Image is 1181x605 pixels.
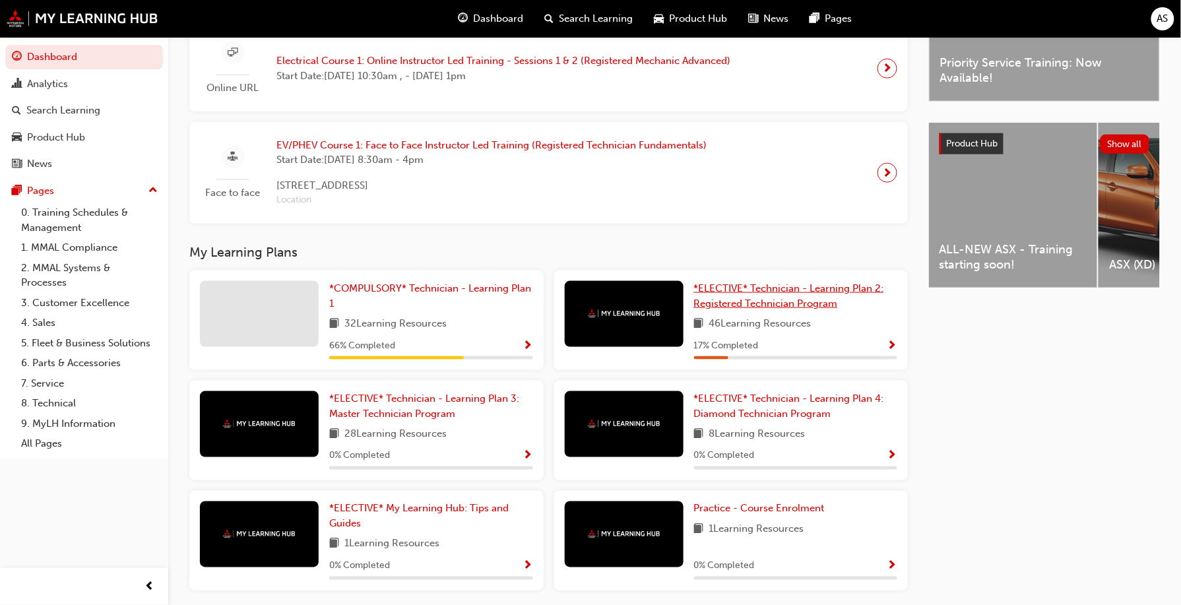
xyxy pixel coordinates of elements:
[588,530,660,538] img: mmal
[16,414,163,434] a: 9. MyLH Information
[228,45,238,61] span: sessionType_ONLINE_URL-icon
[643,5,738,32] a: car-iconProduct Hub
[16,293,163,313] a: 3. Customer Excellence
[694,393,884,420] span: *ELECTIVE* Technician - Learning Plan 4: Diamond Technician Program
[559,11,633,26] span: Search Learning
[738,5,799,32] a: news-iconNews
[709,426,806,443] span: 8 Learning Resources
[329,282,531,309] span: *COMPULSORY* Technician - Learning Plan 1
[694,559,755,574] span: 0 % Completed
[694,282,884,309] span: *ELECTIVE* Technician - Learning Plan 2: Registered Technician Program
[887,448,897,464] button: Show Progress
[694,338,759,354] span: 17 % Completed
[5,98,163,123] a: Search Learning
[1157,11,1168,26] span: AS
[5,152,163,176] a: News
[883,59,893,78] span: next-icon
[12,158,22,170] span: news-icon
[523,448,533,464] button: Show Progress
[329,391,533,421] a: *ELECTIVE* Technician - Learning Plan 3: Master Technician Program
[148,182,158,199] span: up-icon
[329,501,533,531] a: *ELECTIVE* My Learning Hub: Tips and Guides
[887,561,897,573] span: Show Progress
[276,178,707,193] span: [STREET_ADDRESS]
[5,179,163,203] button: Pages
[329,393,519,420] span: *ELECTIVE* Technician - Learning Plan 3: Master Technician Program
[16,238,163,258] a: 1. MMAL Compliance
[16,353,163,373] a: 6. Parts & Accessories
[329,449,390,464] span: 0 % Completed
[799,5,862,32] a: pages-iconPages
[276,152,707,168] span: Start Date: [DATE] 8:30am - 4pm
[276,69,730,84] span: Start Date: [DATE] 10:30am , - [DATE] 1pm
[329,503,509,530] span: *ELECTIVE* My Learning Hub: Tips and Guides
[145,579,155,595] span: prev-icon
[694,449,755,464] span: 0 % Completed
[329,536,339,553] span: book-icon
[27,77,68,92] div: Analytics
[27,156,52,172] div: News
[329,559,390,574] span: 0 % Completed
[929,123,1097,288] a: ALL-NEW ASX - Training starting soon!
[12,105,21,117] span: search-icon
[16,393,163,414] a: 8. Technical
[189,245,908,260] h3: My Learning Plans
[887,340,897,352] span: Show Progress
[1101,135,1150,154] button: Show all
[344,536,439,553] span: 1 Learning Resources
[344,426,447,443] span: 28 Learning Resources
[887,338,897,354] button: Show Progress
[810,11,819,27] span: pages-icon
[329,281,533,311] a: *COMPULSORY* Technician - Learning Plan 1
[5,125,163,150] a: Product Hub
[200,80,266,96] span: Online URL
[694,391,898,421] a: *ELECTIVE* Technician - Learning Plan 4: Diamond Technician Program
[200,36,897,101] a: Online URLElectrical Course 1: Online Instructor Led Training - Sessions 1 & 2 (Registered Mechan...
[694,501,830,517] a: Practice - Course Enrolment
[694,316,704,333] span: book-icon
[16,333,163,354] a: 5. Fleet & Business Solutions
[763,11,788,26] span: News
[7,10,158,27] img: mmal
[16,203,163,238] a: 0. Training Schedules & Management
[329,316,339,333] span: book-icon
[523,340,533,352] span: Show Progress
[276,138,707,153] span: EV/PHEV Course 1: Face to Face Instructor Led Training (Registered Technician Fundamentals)
[940,242,1087,272] span: ALL-NEW ASX - Training starting soon!
[458,11,468,27] span: guage-icon
[947,138,998,149] span: Product Hub
[940,55,1149,85] span: Priority Service Training: Now Available!
[276,53,730,69] span: Electrical Course 1: Online Instructor Led Training - Sessions 1 & 2 (Registered Mechanic Advanced)
[534,5,643,32] a: search-iconSearch Learning
[5,72,163,96] a: Analytics
[12,132,22,144] span: car-icon
[12,51,22,63] span: guage-icon
[523,558,533,575] button: Show Progress
[344,316,447,333] span: 32 Learning Resources
[5,45,163,69] a: Dashboard
[1151,7,1174,30] button: AS
[27,183,54,199] div: Pages
[940,133,1149,154] a: Product HubShow all
[223,420,296,428] img: mmal
[16,433,163,454] a: All Pages
[883,164,893,182] span: next-icon
[544,11,554,27] span: search-icon
[447,5,534,32] a: guage-iconDashboard
[669,11,727,26] span: Product Hub
[825,11,852,26] span: Pages
[694,522,704,538] span: book-icon
[200,133,897,213] a: Face to faceEV/PHEV Course 1: Face to Face Instructor Led Training (Registered Technician Fundame...
[654,11,664,27] span: car-icon
[200,185,266,201] span: Face to face
[709,522,804,538] span: 1 Learning Resources
[709,316,812,333] span: 46 Learning Resources
[12,79,22,90] span: chart-icon
[473,11,523,26] span: Dashboard
[588,309,660,318] img: mmal
[16,373,163,394] a: 7. Service
[748,11,758,27] span: news-icon
[16,313,163,333] a: 4. Sales
[329,338,395,354] span: 66 % Completed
